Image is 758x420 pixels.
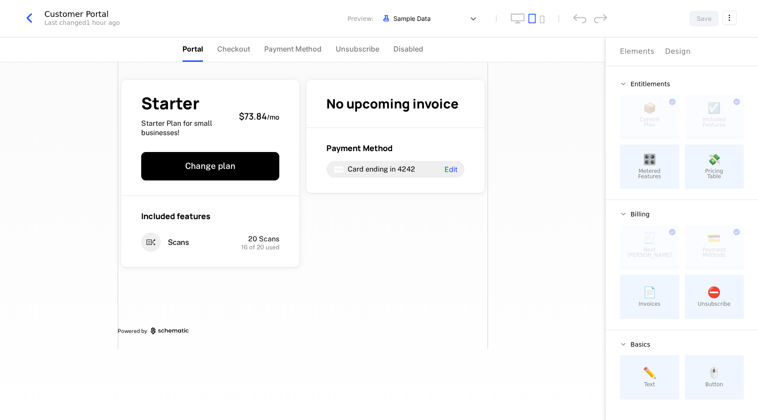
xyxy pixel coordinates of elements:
[511,13,525,24] button: desktop
[620,46,655,57] div: Elements
[631,211,650,217] span: Billing
[118,328,488,335] a: Powered by
[141,232,161,252] i: entitlements
[141,119,232,138] span: Starter Plan for small businesses!
[168,237,189,248] span: Scans
[643,154,656,165] span: 🎛️
[118,328,147,335] span: Powered by
[643,287,656,298] span: 📄
[540,16,544,24] button: mobile
[217,44,250,54] span: Checkout
[639,301,660,307] span: Invoices
[248,235,279,243] span: 20 Scans
[665,46,691,57] div: Design
[326,95,459,112] span: No upcoming invoice
[631,81,670,87] span: Entitlements
[239,110,267,122] span: $73.84
[44,18,120,27] div: Last changed 1 hour ago
[643,368,656,378] span: ✏️
[141,152,279,180] button: Change plan
[241,244,279,250] span: 16 of 20 used
[631,341,650,348] span: Basics
[264,44,321,54] span: Payment Method
[183,44,203,54] span: Portal
[44,10,120,18] div: Customer Portal
[722,11,737,25] button: Select action
[689,11,719,27] button: Save
[444,166,457,173] span: Edit
[698,301,730,307] span: Unsubscribe
[348,165,396,173] span: Card ending in
[707,154,721,165] span: 💸
[644,382,655,387] span: Text
[393,44,423,54] span: Disabled
[707,287,721,298] span: ⛔️
[620,37,744,66] div: Choose Sub Page
[333,164,344,175] i: visa
[594,14,607,23] div: redo
[638,168,661,179] span: Metered Features
[141,95,232,112] span: Starter
[705,382,723,387] span: Button
[573,14,587,23] div: undo
[336,44,379,54] span: Unsubscribe
[141,211,210,221] span: Included features
[705,168,723,179] span: Pricing Table
[348,14,373,23] span: Preview:
[267,112,279,122] sub: / mo
[528,13,536,24] button: tablet
[326,143,393,153] span: Payment Method
[397,165,415,173] span: 4242
[707,368,721,378] span: 🖱️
